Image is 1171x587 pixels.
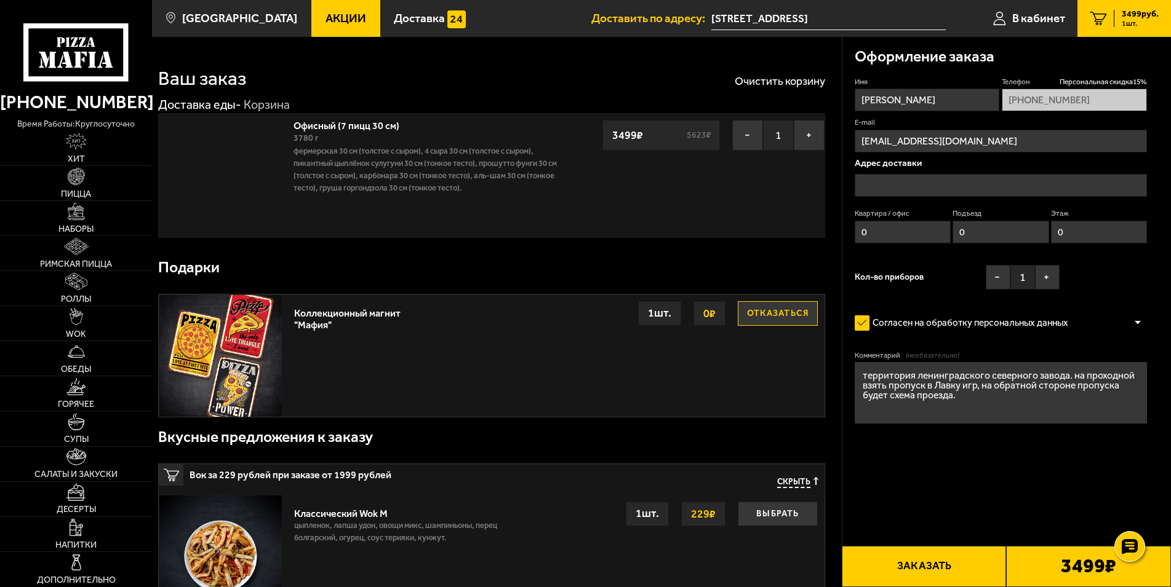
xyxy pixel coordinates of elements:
[738,301,818,326] button: Отказаться
[244,97,290,113] div: Корзина
[855,273,924,282] span: Кол-во приборов
[1010,265,1035,290] span: 1
[638,301,681,326] div: 1 шт.
[855,208,951,219] label: Квартира / офис
[700,302,719,325] strong: 0 ₽
[855,89,1000,111] input: Имя
[1012,12,1065,24] span: В кабинет
[159,294,824,417] a: Коллекционный магнит "Мафия"Отказаться0₽1шт.
[61,295,91,304] span: Роллы
[777,477,810,489] span: Скрыть
[294,116,412,132] a: Офисный (7 пицц 30 см)
[855,117,1148,128] label: E-mail
[735,76,825,87] button: Очистить корзину
[158,260,220,275] h3: Подарки
[182,12,297,24] span: [GEOGRAPHIC_DATA]
[158,430,373,445] h3: Вкусные предложения к заказу
[794,120,825,151] button: +
[855,130,1148,152] input: @
[609,124,646,147] strong: 3499 ₽
[294,519,506,550] p: цыпленок, лапша удон, овощи микс, шампиньоны, перец болгарский, огурец, соус терияки, кунжут.
[711,7,946,30] input: Ваш адрес доставки
[1122,20,1159,27] span: 1 шт.
[394,12,445,24] span: Доставка
[294,145,565,194] p: Фермерская 30 см (толстое с сыром), 4 сыра 30 см (толстое с сыром), Пикантный цыплёнок сулугуни 3...
[1035,265,1060,290] button: +
[68,155,85,163] span: Хит
[158,69,246,89] h1: Ваш заказ
[190,464,589,480] span: Вок за 229 рублей при заказе от 1999 рублей
[855,49,994,65] h3: Оформление заказа
[326,12,366,24] span: Акции
[763,120,794,151] span: 1
[1061,556,1116,576] b: 3499 ₽
[855,159,1148,168] p: Адрес доставки
[732,120,763,151] button: −
[777,477,818,489] button: Скрыть
[61,365,91,374] span: Обеды
[591,12,711,24] span: Доставить по адресу:
[37,576,116,585] span: Дополнительно
[1002,77,1147,87] label: Телефон
[294,133,319,143] span: 3780 г
[688,502,719,526] strong: 229 ₽
[158,97,241,112] a: Доставка еды-
[57,505,96,514] span: Десерты
[855,77,1000,87] label: Имя
[626,502,669,526] div: 1 шт.
[64,435,89,444] span: Супы
[66,330,86,339] span: WOK
[58,400,94,409] span: Горячее
[294,502,506,519] div: Классический Wok M
[906,350,959,361] span: (необязательно)
[842,546,1007,587] button: Заказать
[55,541,97,550] span: Напитки
[1122,10,1159,18] span: 3499 руб.
[58,225,94,234] span: Наборы
[986,265,1010,290] button: −
[685,131,713,140] s: 5623 ₽
[447,10,466,29] img: 15daf4d41897b9f0e9f617042186c801.svg
[738,502,818,526] button: Выбрать
[953,208,1049,219] label: Подъезд
[1060,77,1147,87] span: Персональная скидка 15 %
[855,310,1081,335] label: Согласен на обработку персональных данных
[61,190,91,199] span: Пицца
[294,301,408,331] div: Коллекционный магнит "Мафия"
[855,350,1148,361] label: Комментарий
[40,260,112,269] span: Римская пицца
[1002,89,1147,111] input: +7 (
[1051,208,1147,219] label: Этаж
[34,470,118,479] span: Салаты и закуски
